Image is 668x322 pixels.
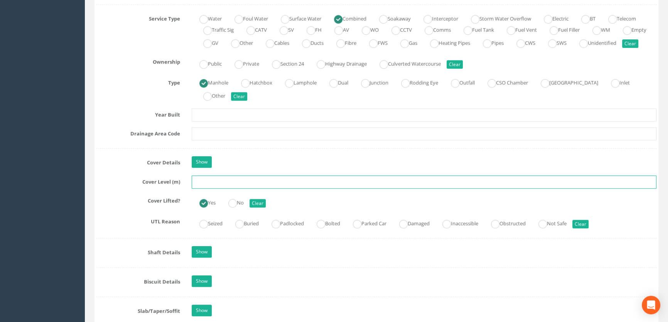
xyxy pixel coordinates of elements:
[480,76,528,88] label: CSO Chamber
[91,127,186,137] label: Drainage Area Code
[417,24,451,35] label: Comms
[272,24,294,35] label: SV
[447,60,463,69] button: Clear
[91,246,186,256] label: Shaft Details
[393,37,417,48] label: Gas
[435,217,478,228] label: Inaccessible
[196,89,225,101] label: Other
[322,76,348,88] label: Dual
[221,196,244,207] label: No
[91,108,186,118] label: Year Built
[192,57,222,69] label: Public
[536,12,568,24] label: Electric
[353,76,388,88] label: Junction
[91,76,186,86] label: Type
[91,56,186,66] label: Ownership
[422,37,470,48] label: Heating Pipes
[192,76,228,88] label: Manhole
[326,12,366,24] label: Combined
[393,76,438,88] label: Rodding Eye
[463,12,531,24] label: Storm Water Overflow
[615,24,646,35] label: Empty
[354,24,379,35] label: WO
[264,217,304,228] label: Padlocked
[601,12,636,24] label: Telecom
[264,57,304,69] label: Section 24
[384,24,412,35] label: CCTV
[91,215,186,225] label: UTL Reason
[416,12,458,24] label: Interceptor
[499,24,537,35] label: Fuel Vent
[192,246,212,258] a: Show
[258,37,289,48] label: Cables
[327,24,349,35] label: AV
[196,24,234,35] label: Traffic Sig
[509,37,535,48] label: CWS
[443,76,475,88] label: Outfall
[361,37,388,48] label: FWS
[329,37,356,48] label: Fibre
[456,24,494,35] label: Fuel Tank
[239,24,267,35] label: CATV
[91,275,186,285] label: Biscuit Details
[223,37,253,48] label: Other
[585,24,610,35] label: WM
[192,156,212,168] a: Show
[228,217,259,228] label: Buried
[91,194,186,204] label: Cover Lifted?
[540,37,567,48] label: SWS
[192,305,212,316] a: Show
[603,76,630,88] label: Inlet
[250,199,266,207] button: Clear
[192,12,222,24] label: Water
[531,217,567,228] label: Not Safe
[91,156,186,166] label: Cover Details
[572,37,616,48] label: Unidentified
[277,76,317,88] label: Lamphole
[622,39,638,48] button: Clear
[642,296,660,314] div: Open Intercom Messenger
[391,217,430,228] label: Damaged
[574,12,595,24] label: BT
[91,12,186,22] label: Service Type
[345,217,386,228] label: Parked Car
[273,12,321,24] label: Surface Water
[533,76,598,88] label: [GEOGRAPHIC_DATA]
[192,196,216,207] label: Yes
[294,37,324,48] label: Ducts
[309,57,367,69] label: Highway Drainage
[192,275,212,287] a: Show
[372,57,441,69] label: Culverted Watercourse
[483,217,526,228] label: Obstructed
[192,217,223,228] label: Seized
[299,24,322,35] label: FH
[91,175,186,185] label: Cover Level (m)
[371,12,411,24] label: Soakaway
[475,37,504,48] label: Pipes
[572,220,589,228] button: Clear
[233,76,272,88] label: Hatchbox
[227,12,268,24] label: Foul Water
[91,305,186,315] label: Slab/Taper/Soffit
[227,57,259,69] label: Private
[196,37,218,48] label: GV
[542,24,580,35] label: Fuel Filler
[231,92,247,101] button: Clear
[309,217,340,228] label: Bolted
